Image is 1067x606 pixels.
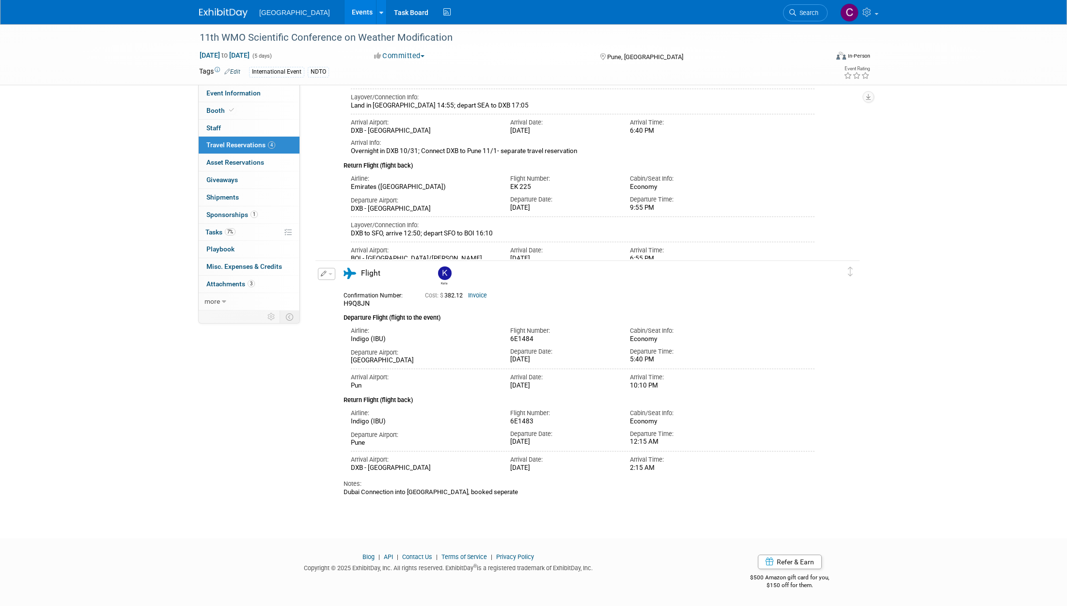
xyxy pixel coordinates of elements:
[488,553,495,560] span: |
[384,553,393,560] a: API
[630,438,735,446] div: 12:15 AM
[344,268,356,279] i: Flight
[607,53,683,61] span: Pune, [GEOGRAPHIC_DATA]
[206,280,255,288] span: Attachments
[199,66,240,78] td: Tags
[206,176,238,184] span: Giveaways
[251,53,272,59] span: (5 days)
[344,488,815,496] div: Dubai Connection into [GEOGRAPHIC_DATA], booked seperate
[268,141,275,149] span: 4
[344,480,815,488] div: Notes:
[351,326,496,335] div: Airline:
[496,553,534,560] a: Privacy Policy
[351,221,815,230] div: Layover/Connection Info:
[351,357,496,365] div: [GEOGRAPHIC_DATA]
[351,455,496,464] div: Arrival Airport:
[510,418,615,426] div: 6E1483
[280,311,300,323] td: Toggle Event Tabs
[712,581,868,590] div: $150 off for them.
[836,52,846,60] img: Format-Inperson.png
[248,280,255,287] span: 3
[351,147,815,155] div: Overnight in DXB 10/31; Connect DXB to Pune 11/1- separate travel reservation
[351,464,496,472] div: DXB - [GEOGRAPHIC_DATA]
[251,211,258,218] span: 1
[199,102,299,119] a: Booth
[510,373,615,382] div: Arrival Date:
[510,382,615,390] div: [DATE]
[220,51,229,59] span: to
[351,139,815,147] div: Arrival Info:
[351,335,496,343] div: Indigo (IBU)
[840,3,859,22] img: Caleb Steele
[630,356,735,364] div: 5:40 PM
[199,51,250,60] span: [DATE] [DATE]
[249,67,304,77] div: International Event
[425,292,467,299] span: 382.12
[376,553,382,560] span: |
[361,269,380,278] span: Flight
[510,464,615,472] div: [DATE]
[351,382,496,390] div: Pun
[630,204,735,212] div: 9:55 PM
[205,228,235,236] span: Tasks
[510,204,615,212] div: [DATE]
[308,67,329,77] div: NDTO
[630,127,735,135] div: 6:40 PM
[630,174,735,183] div: Cabin/Seat Info:
[206,211,258,218] span: Sponsorships
[206,245,235,253] span: Playbook
[371,51,428,61] button: Committed
[510,409,615,418] div: Flight Number:
[468,292,487,299] a: Invoice
[351,205,496,213] div: DXB - [GEOGRAPHIC_DATA]
[425,292,444,299] span: Cost: $
[199,293,299,310] a: more
[770,50,870,65] div: Event Format
[263,311,280,323] td: Personalize Event Tab Strip
[206,193,239,201] span: Shipments
[630,347,735,356] div: Departure Time:
[199,137,299,154] a: Travel Reservations4
[351,93,815,102] div: Layover/Connection Info:
[351,174,496,183] div: Airline:
[630,409,735,418] div: Cabin/Seat Info:
[199,154,299,171] a: Asset Reservations
[351,102,815,110] div: Land in [GEOGRAPHIC_DATA] 14:55; depart SEA to DXB 17:05
[362,553,375,560] a: Blog
[510,183,615,191] div: EK 225
[199,206,299,223] a: Sponsorships1
[351,439,496,447] div: Pune
[206,141,275,149] span: Travel Reservations
[510,356,615,364] div: [DATE]
[206,107,236,114] span: Booth
[344,299,370,307] span: H9Q8JN
[224,68,240,75] a: Edit
[199,224,299,241] a: Tasks7%
[351,246,496,255] div: Arrival Airport:
[630,464,735,472] div: 2:15 AM
[510,127,615,135] div: [DATE]
[630,326,735,335] div: Cabin/Seat Info:
[441,553,487,560] a: Terms of Service
[510,438,615,446] div: [DATE]
[206,263,282,270] span: Misc. Expenses & Credits
[351,127,496,135] div: DXB - [GEOGRAPHIC_DATA]
[796,9,818,16] span: Search
[344,289,410,299] div: Confirmation Number:
[351,183,496,191] div: Emirates ([GEOGRAPHIC_DATA])
[199,189,299,206] a: Shipments
[206,89,261,97] span: Event Information
[510,118,615,127] div: Arrival Date:
[394,553,401,560] span: |
[204,297,220,305] span: more
[344,155,815,171] div: Return Flight (flight back)
[436,266,453,285] div: Kala Golden
[196,29,813,47] div: 11th WMO Scientific Conference on Weather Modification
[630,455,735,464] div: Arrival Time:
[630,195,735,204] div: Departure Time:
[351,409,496,418] div: Airline:
[848,267,853,277] i: Click and drag to move item
[351,431,496,439] div: Departure Airport:
[510,255,615,263] div: [DATE]
[199,561,697,573] div: Copyright © 2025 ExhibitDay, Inc. All rights reserved. ExhibitDay is a registered trademark of Ex...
